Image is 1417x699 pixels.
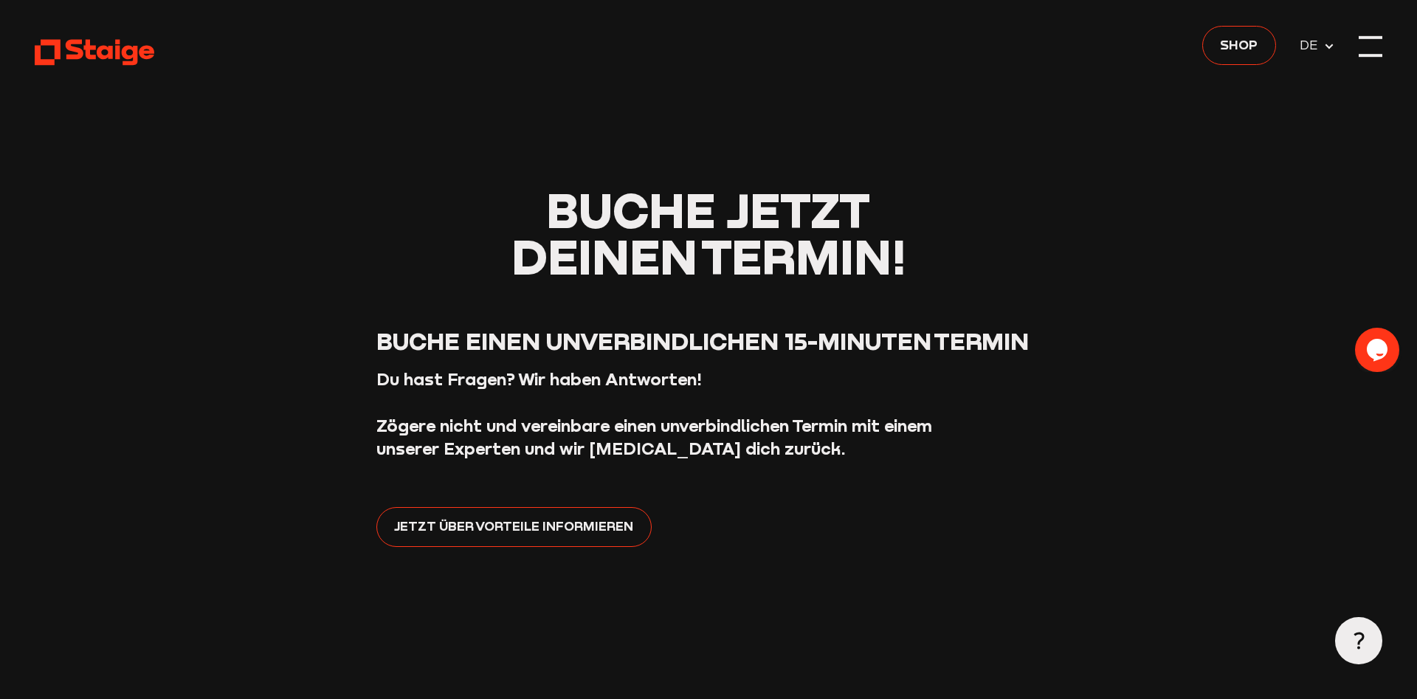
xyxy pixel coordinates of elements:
strong: Du hast Fragen? Wir haben Antworten! [376,369,702,389]
a: Shop [1202,26,1276,65]
a: Jetzt über Vorteile informieren [376,507,652,546]
span: DE [1300,35,1324,56]
span: Buche jetzt deinen Termin! [511,181,906,285]
iframe: chat widget [1355,328,1402,372]
span: Buche einen unverbindlichen 15-Minuten Termin [376,326,1029,355]
strong: Zögere nicht und vereinbare einen unverbindlichen Termin mit einem unserer Experten und wir [MEDI... [376,416,932,459]
span: Shop [1220,35,1258,55]
span: Jetzt über Vorteile informieren [394,516,633,537]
